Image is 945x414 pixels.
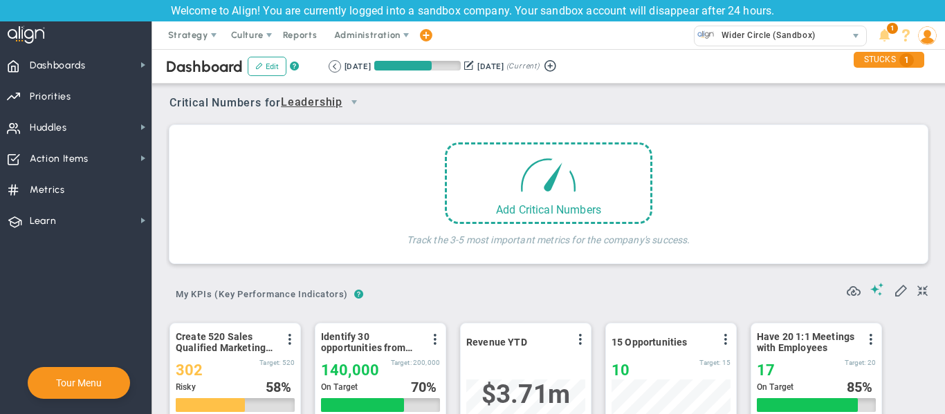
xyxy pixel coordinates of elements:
div: % [847,379,877,395]
div: [DATE] [477,60,504,73]
button: Tour Menu [52,377,106,389]
button: Go to previous period [329,60,341,73]
span: 17 [757,361,775,379]
div: Period Progress: 66% Day 60 of 90 with 30 remaining. [374,61,461,70]
span: Have 20 1:1 Meetings with Employees [757,331,857,353]
span: Priorities [30,82,71,111]
span: select [846,26,866,46]
span: Action Items [30,144,89,173]
span: Identify 30 opportunities from SmithCo resulting in $200K new sales [321,331,421,353]
span: (Current) [506,60,540,73]
li: Help & Frequently Asked Questions (FAQ) [895,21,917,49]
div: STUCKS [854,52,924,68]
span: Revenue YTD [466,337,527,348]
span: Leadership [281,94,342,111]
div: % [266,379,295,395]
span: On Target [321,382,358,392]
span: Strategy [168,30,208,40]
span: 200,000 [413,359,440,366]
span: Target: [259,359,280,366]
span: Critical Numbers for [169,91,369,116]
span: 1 [899,53,914,67]
span: 20 [868,359,876,366]
img: 209243.Person.photo [918,26,937,45]
span: Culture [231,30,264,40]
span: 302 [176,361,203,379]
span: 58 [266,379,281,395]
li: Announcements [874,21,895,49]
span: 10 [612,361,630,379]
span: 85 [847,379,862,395]
div: Add Critical Numbers [447,203,650,216]
div: % [411,379,441,395]
span: Administration [334,30,400,40]
span: select [342,91,366,114]
button: My KPIs (Key Performance Indicators) [169,283,354,308]
span: 15 Opportunities [612,337,688,348]
h4: Track the 3-5 most important metrics for the company's success. [407,224,690,246]
span: Suggestions (AI Feature) [870,283,884,296]
span: My KPIs (Key Performance Indicators) [169,283,354,305]
span: Target: [845,359,865,366]
span: 520 [282,359,295,366]
span: Refresh Data [847,282,861,296]
span: 1 [887,23,898,34]
span: Huddles [30,113,67,142]
span: $3,707,282 [481,379,570,409]
span: On Target [757,382,793,392]
span: Dashboard [166,57,243,76]
span: Edit My KPIs [894,283,908,297]
img: 33526.Company.photo [697,26,715,44]
div: [DATE] [345,60,371,73]
span: 15 [722,359,731,366]
span: Reports [276,21,324,49]
span: Learn [30,207,56,236]
span: 140,000 [321,361,379,379]
span: Metrics [30,176,65,205]
span: Target: [699,359,720,366]
span: 70 [411,379,426,395]
span: Wider Circle (Sandbox) [715,26,816,44]
span: Target: [391,359,412,366]
span: Dashboards [30,51,86,80]
span: Create 520 Sales Qualified Marketing Leads [176,331,276,353]
button: Edit [248,57,286,76]
span: Risky [176,382,196,392]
